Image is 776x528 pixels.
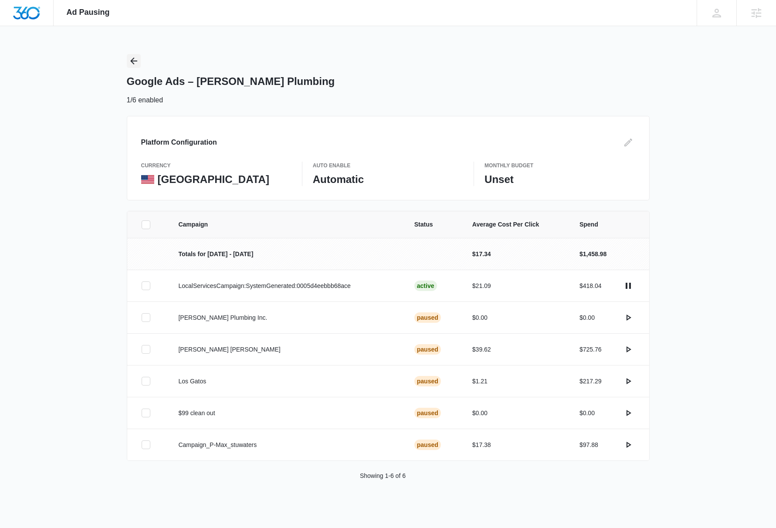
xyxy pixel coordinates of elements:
p: Campaign_P-Max_stuwaters [179,440,393,450]
p: $0.00 [579,409,595,418]
p: currency [141,162,291,169]
button: actions.activate [621,374,635,388]
span: Status [414,220,451,229]
p: Auto Enable [313,162,463,169]
button: actions.pause [621,279,635,293]
p: $39.62 [472,345,559,354]
span: Campaign [179,220,393,229]
button: actions.activate [621,406,635,420]
img: United States [141,175,154,184]
p: $1.21 [472,377,559,386]
p: Los Gatos [179,377,393,386]
p: Automatic [313,173,463,186]
p: Unset [485,173,635,186]
p: $1,458.98 [579,250,607,259]
p: $0.00 [472,409,559,418]
h3: Platform Configuration [141,137,217,148]
p: $99 clean out [179,409,393,418]
p: 1/6 enabled [127,95,163,105]
button: actions.activate [621,438,635,452]
div: Paused [414,344,441,355]
span: Ad Pausing [67,8,110,17]
button: Edit [621,135,635,149]
h1: Google Ads – [PERSON_NAME] Plumbing [127,75,335,88]
div: Paused [414,376,441,386]
p: Showing 1-6 of 6 [360,471,406,481]
div: Paused [414,312,441,323]
p: [GEOGRAPHIC_DATA] [158,173,269,186]
p: [PERSON_NAME] [PERSON_NAME] [179,345,393,354]
div: Paused [414,408,441,418]
p: Monthly Budget [485,162,635,169]
p: $0.00 [472,313,559,322]
button: actions.activate [621,342,635,356]
p: $217.29 [579,377,602,386]
div: Paused [414,440,441,450]
span: Spend [579,220,635,229]
div: Active [414,281,437,291]
p: $21.09 [472,281,559,291]
p: [PERSON_NAME] Plumbing Inc. [179,313,393,322]
p: Totals for [DATE] - [DATE] [179,250,393,259]
p: $17.34 [472,250,559,259]
p: $97.88 [579,440,598,450]
button: actions.activate [621,311,635,325]
button: Back [127,54,141,68]
p: $725.76 [579,345,602,354]
p: $418.04 [579,281,602,291]
p: $0.00 [579,313,595,322]
span: Average Cost Per Click [472,220,559,229]
p: $17.38 [472,440,559,450]
p: LocalServicesCampaign:SystemGenerated:0005d4eebbb68ace [179,281,393,291]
